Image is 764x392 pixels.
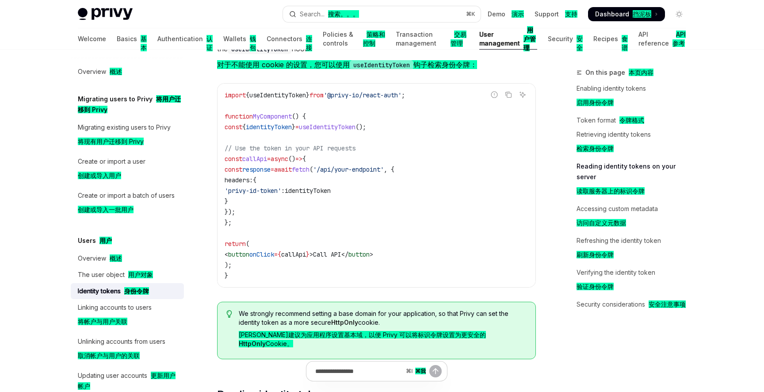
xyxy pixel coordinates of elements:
span: }); [225,208,235,216]
span: = [271,165,274,173]
font: 验证身份令牌 [577,283,614,290]
a: Transaction management 交易管理 [396,28,469,50]
div: Unlinking accounts from users [78,336,165,365]
a: Accessing custom metadata访问自定义元数据 [577,202,693,234]
div: Updating user accounts [78,370,179,392]
a: User management 用户管理 [479,28,537,50]
a: Policies & controls 策略和控制 [323,28,385,50]
a: Recipes 食谱 [593,28,628,50]
div: The user object [78,269,153,280]
font: 用户管理 [523,26,536,51]
div: Identity tokens [78,286,149,296]
span: identityToken [285,187,331,195]
span: } [306,91,309,99]
span: response [242,165,271,173]
font: 对于不能使用 cookie 的设置，您可以使用 钩子检索身份令牌： [217,60,477,69]
a: Token format 令牌格式 [577,113,693,127]
h5: Users [78,235,112,246]
span: { [242,123,246,131]
div: Overview [78,66,122,77]
span: { [278,250,281,258]
span: = [267,155,271,163]
div: Create or import a user [78,156,145,184]
button: Send message [429,365,442,377]
font: 挡泥板 [633,10,651,18]
font: 认证 [206,35,213,51]
img: light logo [78,8,133,20]
span: } [306,250,309,258]
font: [PERSON_NAME]建议为应用程序设置基本域，以便 Privy 可以将标识令牌设置为更安全的 Cookie。 [239,331,486,347]
font: 食谱 [622,35,628,51]
a: The user object 用户对象 [71,267,184,283]
button: Open search [283,6,481,22]
font: 取消帐户与用户的关联 [78,352,140,359]
font: 交易管理 [451,31,466,47]
font: 搜索。。。 [328,10,359,18]
svg: Tip [226,310,233,318]
font: 安全注意事项 [649,300,686,308]
span: useIdentityToken [249,91,306,99]
a: Wallets 钱包 [223,28,256,50]
a: API reference API 参考 [638,28,686,50]
font: 启用身份令牌 [577,99,614,106]
span: (); [355,123,366,131]
span: For setups where you cannot use cookies, you can retrieve the identity token using the hook: [217,30,536,74]
a: Dashboard 挡泥板 [588,7,665,21]
span: } [225,272,228,280]
span: Dashboard [595,10,651,19]
font: 刷新身份令牌 [577,251,614,258]
font: 概述 [110,68,122,75]
span: ( [309,165,313,173]
font: 创建或导入用户 [78,172,121,179]
code: useIdentityToken [228,44,291,54]
a: Reading identity tokens on your server读取服务器上的标识令牌 [577,159,693,202]
a: Enabling identity tokens启用身份令牌 [577,81,693,113]
a: Linking accounts to users将帐户与用户关联 [71,300,184,333]
span: button [348,250,370,258]
a: Create or import a user创建或导入用户 [71,154,184,187]
span: We strongly recommend setting a base domain for your application, so that Privy can set the ident... [239,309,527,352]
span: : [281,187,285,195]
span: > [370,250,373,258]
div: Migrating existing users to Privy [78,122,171,150]
span: = [295,123,299,131]
a: Security considerations 安全注意事项 [577,297,693,311]
a: Support 支持 [535,10,577,19]
span: from [309,91,324,99]
span: '/api/your-endpoint' [313,165,384,173]
strong: HttpOnly [239,340,266,347]
a: Identity tokens 身份令牌 [71,283,184,299]
font: 支持 [565,10,577,18]
span: </ [341,250,348,258]
span: }; [225,219,232,227]
a: Security 安全 [548,28,583,50]
span: fetch [292,165,309,173]
a: Verifying the identity token验证身份令牌 [577,265,693,297]
div: Create or import a batch of users [78,190,175,219]
a: Migrating existing users to Privy将现有用户迁移到 Privy [71,119,184,153]
span: () [288,155,295,163]
span: // Use the token in your API requests [225,144,355,152]
span: identityToken [246,123,292,131]
span: = [274,250,278,258]
span: } [225,197,228,205]
span: import [225,91,246,99]
span: ; [401,91,405,99]
font: 将现有用户迁移到 Privy [78,138,144,145]
span: , { [384,165,394,173]
font: 演示 [512,10,524,18]
span: onClick [249,250,274,258]
span: button [228,250,249,258]
font: 访问自定义元数据 [577,219,626,227]
button: Copy the contents from the code block [503,89,514,100]
div: Search... [300,9,359,19]
span: const [225,155,242,163]
span: () { [292,112,306,120]
span: MyComponent [253,112,292,120]
span: async [271,155,288,163]
div: Linking accounts to users [78,302,152,331]
div: Overview [78,253,122,264]
font: 安全 [577,35,583,51]
button: Ask AI [517,89,528,100]
span: const [225,165,242,173]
